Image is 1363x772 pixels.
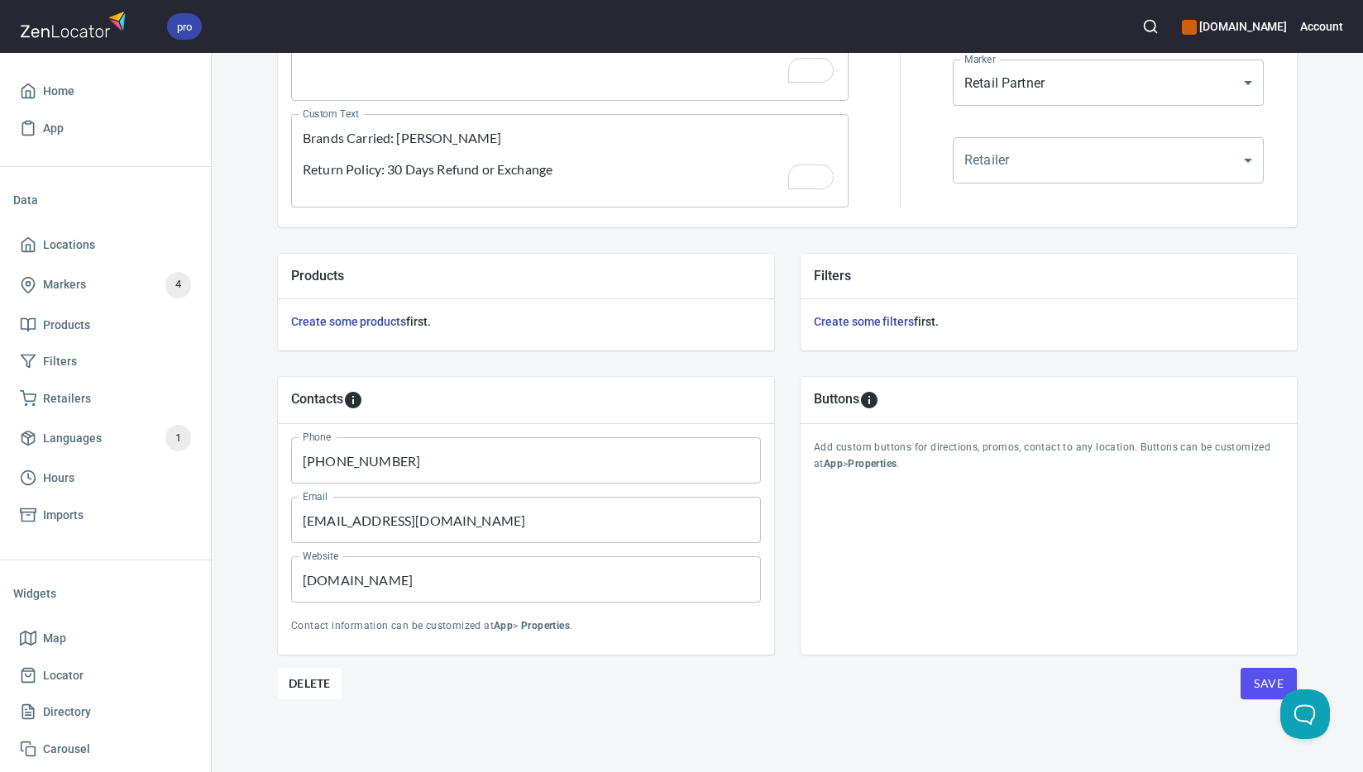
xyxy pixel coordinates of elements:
span: Locator [43,665,84,686]
button: Save [1241,668,1297,699]
div: pro [167,13,202,40]
div: Retail Partner [953,60,1264,106]
a: Carousel [13,731,198,768]
h6: Account [1300,17,1343,36]
span: 1 [165,429,191,448]
span: Delete [289,674,331,693]
h5: Contacts [291,390,343,410]
a: Map [13,620,198,657]
span: Products [43,315,90,336]
a: Home [13,73,198,110]
span: Languages [43,428,102,449]
span: Markers [43,274,86,295]
li: Widgets [13,574,198,613]
textarea: To enrich screen reader interactions, please activate Accessibility in Grammarly extension settings [303,23,837,86]
a: Directory [13,693,198,731]
span: pro [167,18,202,36]
span: Locations [43,235,95,255]
span: Filters [43,351,77,372]
span: Retailers [43,388,91,409]
a: Locator [13,657,198,694]
iframe: Help Scout Beacon - Open [1280,689,1330,739]
a: Languages1 [13,417,198,460]
a: Imports [13,497,198,534]
span: Map [43,628,66,649]
a: App [13,110,198,147]
span: Directory [43,702,91,722]
b: App [494,620,513,631]
span: Home [43,81,74,102]
textarea: To enrich screen reader interactions, please activate Accessibility in Grammarly extension settings [303,130,837,193]
a: Markers4 [13,264,198,307]
h5: Buttons [814,390,859,410]
button: color-CE600E [1182,20,1197,35]
button: Account [1300,8,1343,45]
span: Carousel [43,739,90,760]
li: Data [13,180,198,220]
img: zenlocator [20,7,131,42]
a: Retailers [13,380,198,417]
a: Create some products [291,315,406,328]
span: 4 [165,275,191,294]
span: Imports [43,505,84,526]
b: Properties [848,458,897,469]
a: Products [13,307,198,344]
button: Delete [278,668,342,699]
span: Save [1254,674,1284,694]
h5: Products [291,267,761,284]
h6: first. [814,312,1284,331]
h6: first. [291,312,761,331]
div: Manage your apps [1182,8,1287,45]
p: Add custom buttons for directions, promos, contact to any location. Buttons can be customized at > . [814,440,1284,473]
a: Hours [13,460,198,497]
svg: To add custom buttons for locations, please go to Apps > Properties > Buttons. [859,390,879,410]
a: Filters [13,343,198,380]
a: Locations [13,226,198,264]
span: Hours [43,468,74,488]
button: Search [1132,8,1169,45]
p: Contact information can be customized at > . [291,618,761,635]
div: ​ [953,137,1264,183]
svg: To add custom contact information for locations, please go to Apps > Properties > Contacts. [343,390,363,410]
h6: [DOMAIN_NAME] [1182,17,1287,36]
a: Create some filters [814,315,914,328]
b: App [824,458,843,469]
h5: Filters [814,267,1284,284]
b: Properties [521,620,570,631]
span: App [43,118,64,139]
